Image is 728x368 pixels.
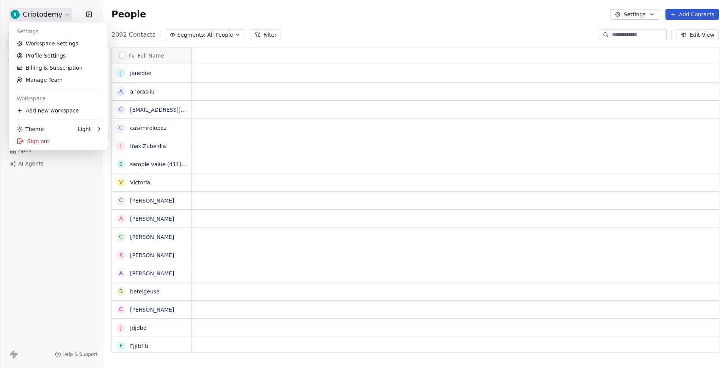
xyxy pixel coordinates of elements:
div: Sign out [12,135,105,147]
div: Add new workspace [12,104,105,117]
a: Workspace Settings [12,37,105,50]
a: Profile Settings [12,50,105,62]
div: Theme [17,125,44,133]
a: Billing & Subscription [12,62,105,74]
div: Light [78,125,91,133]
a: Manage Team [12,74,105,86]
div: Settings [12,25,105,37]
div: Workspace [12,92,105,104]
